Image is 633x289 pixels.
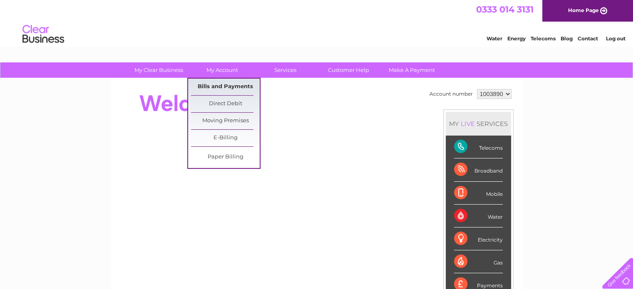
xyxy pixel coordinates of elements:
a: Services [251,62,320,78]
div: Water [454,205,503,227]
div: Clear Business is a trading name of Verastar Limited (registered in [GEOGRAPHIC_DATA] No. 3667643... [120,5,514,40]
a: Make A Payment [377,62,446,78]
a: Log out [606,35,625,42]
div: Broadband [454,158,503,181]
a: Contact [578,35,598,42]
td: Account number [427,87,475,101]
a: Water [487,35,502,42]
a: Bills and Payments [191,79,260,95]
a: E-Billing [191,130,260,146]
a: Direct Debit [191,96,260,112]
img: logo.png [22,22,65,47]
div: LIVE [459,120,477,128]
a: Blog [561,35,573,42]
div: MY SERVICES [446,112,511,136]
a: 0333 014 3131 [476,4,534,15]
a: Telecoms [531,35,556,42]
a: My Clear Business [124,62,193,78]
div: Electricity [454,227,503,250]
a: Energy [507,35,526,42]
div: Mobile [454,182,503,205]
a: Moving Premises [191,113,260,129]
div: Gas [454,250,503,273]
a: My Account [188,62,256,78]
div: Telecoms [454,136,503,158]
a: Customer Help [314,62,383,78]
a: Paper Billing [191,149,260,165]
